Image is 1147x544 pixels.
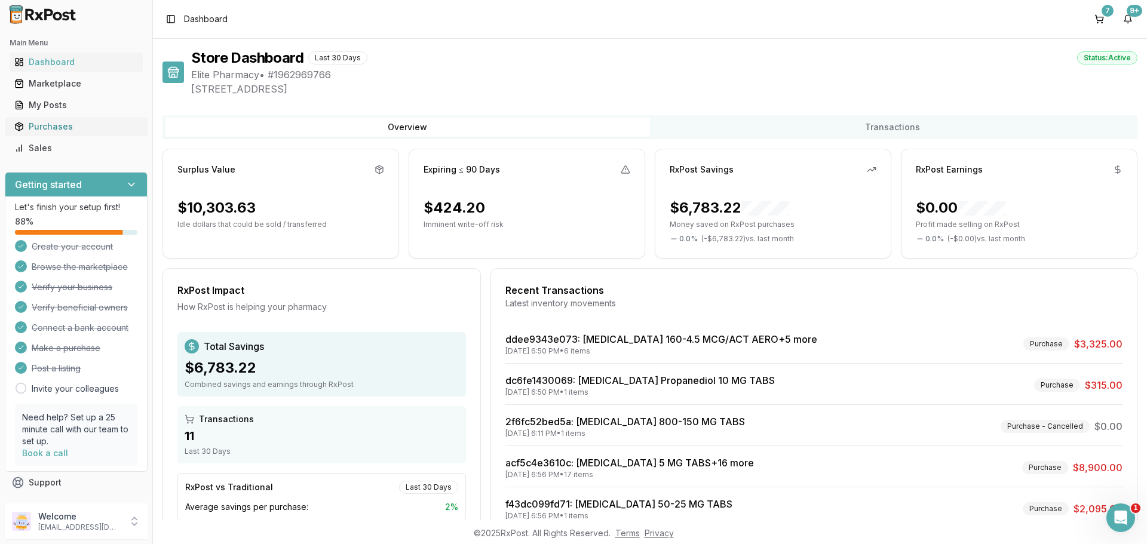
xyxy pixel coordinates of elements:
div: Recent Transactions [505,283,1123,297]
p: Money saved on RxPost purchases [670,220,876,229]
button: Purchases [5,117,148,136]
a: Marketplace [10,73,143,94]
p: Need help? Set up a 25 minute call with our team to set up. [22,411,130,447]
button: Overview [165,118,650,137]
div: Combined savings and earnings through RxPost [185,380,459,389]
p: Imminent write-off risk [424,220,630,229]
div: RxPost Earnings [916,164,983,176]
span: Average savings per purchase: [185,501,308,513]
span: ( - $0.00 ) vs. last month [947,234,1025,244]
a: f43dc099fd71: [MEDICAL_DATA] 50-25 MG TABS [505,498,732,510]
button: 7 [1090,10,1109,29]
div: $6,783.22 [670,198,789,217]
div: [DATE] 6:11 PM • 1 items [505,429,745,438]
div: RxPost vs Traditional [185,481,273,493]
button: Transactions [650,118,1135,137]
span: 0.0 % [679,234,698,244]
span: Dashboard [184,13,228,25]
a: Privacy [645,528,674,538]
h2: Main Menu [10,38,143,48]
span: $8,900.00 [1073,460,1123,475]
p: Idle dollars that could be sold / transferred [177,220,384,229]
nav: breadcrumb [184,13,228,25]
a: Invite your colleagues [32,383,119,395]
a: ddee9343e073: [MEDICAL_DATA] 160-4.5 MCG/ACT AERO+5 more [505,333,817,345]
div: Marketplace [14,78,138,90]
div: Expiring ≤ 90 Days [424,164,500,176]
img: User avatar [12,512,31,531]
a: Dashboard [10,51,143,73]
iframe: Intercom live chat [1106,503,1135,532]
span: 2 % [445,501,458,513]
span: 0.0 % [925,234,944,244]
a: Sales [10,137,143,159]
div: Surplus Value [177,164,235,176]
div: [DATE] 6:50 PM • 1 items [505,388,775,397]
div: Last 30 Days [308,51,367,64]
a: My Posts [10,94,143,116]
a: acf5c4e3610c: [MEDICAL_DATA] 5 MG TABS+16 more [505,457,754,469]
div: My Posts [14,99,138,111]
span: Elite Pharmacy • # 1962969766 [191,67,1137,82]
span: 88 % [15,216,33,228]
span: Connect a bank account [32,322,128,334]
p: Welcome [38,511,121,523]
div: 9+ [1127,5,1142,17]
div: Last 30 Days [185,447,459,456]
span: Feedback [29,498,69,510]
span: 1 [1131,503,1140,513]
p: Let's finish your setup first! [15,201,137,213]
span: [STREET_ADDRESS] [191,82,1137,96]
div: [DATE] 6:56 PM • 17 items [505,470,754,480]
div: Purchase [1023,337,1069,351]
button: Feedback [5,493,148,515]
div: Purchase [1022,461,1068,474]
img: RxPost Logo [5,5,81,24]
p: [EMAIL_ADDRESS][DOMAIN_NAME] [38,523,121,532]
span: Verify your business [32,281,112,293]
span: Create your account [32,241,113,253]
a: Book a call [22,448,68,458]
div: [DATE] 6:50 PM • 6 items [505,346,817,356]
a: Terms [615,528,640,538]
span: $3,325.00 [1074,337,1123,351]
a: dc6fe1430069: [MEDICAL_DATA] Propanediol 10 MG TABS [505,374,775,386]
div: Status: Active [1077,51,1137,64]
div: 7 [1102,5,1114,17]
span: $315.00 [1085,378,1123,392]
button: Marketplace [5,74,148,93]
span: Total Savings [204,339,264,354]
span: Verify beneficial owners [32,302,128,314]
span: Browse the marketplace [32,261,128,273]
button: My Posts [5,96,148,115]
button: Support [5,472,148,493]
div: $6,783.22 [185,358,459,377]
span: $2,095.00 [1074,502,1123,516]
p: Profit made selling on RxPost [916,220,1123,229]
div: 11 [185,428,459,444]
div: $424.20 [424,198,485,217]
div: $10,303.63 [177,198,256,217]
div: RxPost Impact [177,283,466,297]
span: Make a purchase [32,342,100,354]
button: Sales [5,139,148,158]
h3: Getting started [15,177,82,192]
div: Dashboard [14,56,138,68]
button: Dashboard [5,53,148,72]
div: $0.00 [916,198,1005,217]
button: 9+ [1118,10,1137,29]
span: Post a listing [32,362,81,374]
div: Purchase [1023,502,1069,515]
a: 2f6fc52bed5a: [MEDICAL_DATA] 800-150 MG TABS [505,416,745,428]
h1: Store Dashboard [191,48,303,67]
span: ( - $6,783.22 ) vs. last month [701,234,794,244]
div: Purchase [1034,379,1080,392]
div: How RxPost is helping your pharmacy [177,301,466,313]
div: [DATE] 6:56 PM • 1 items [505,511,732,521]
span: Transactions [199,413,254,425]
div: Latest inventory movements [505,297,1123,309]
div: Sales [14,142,138,154]
div: Purchases [14,121,138,133]
span: $0.00 [1094,419,1123,434]
div: Last 30 Days [399,481,458,494]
